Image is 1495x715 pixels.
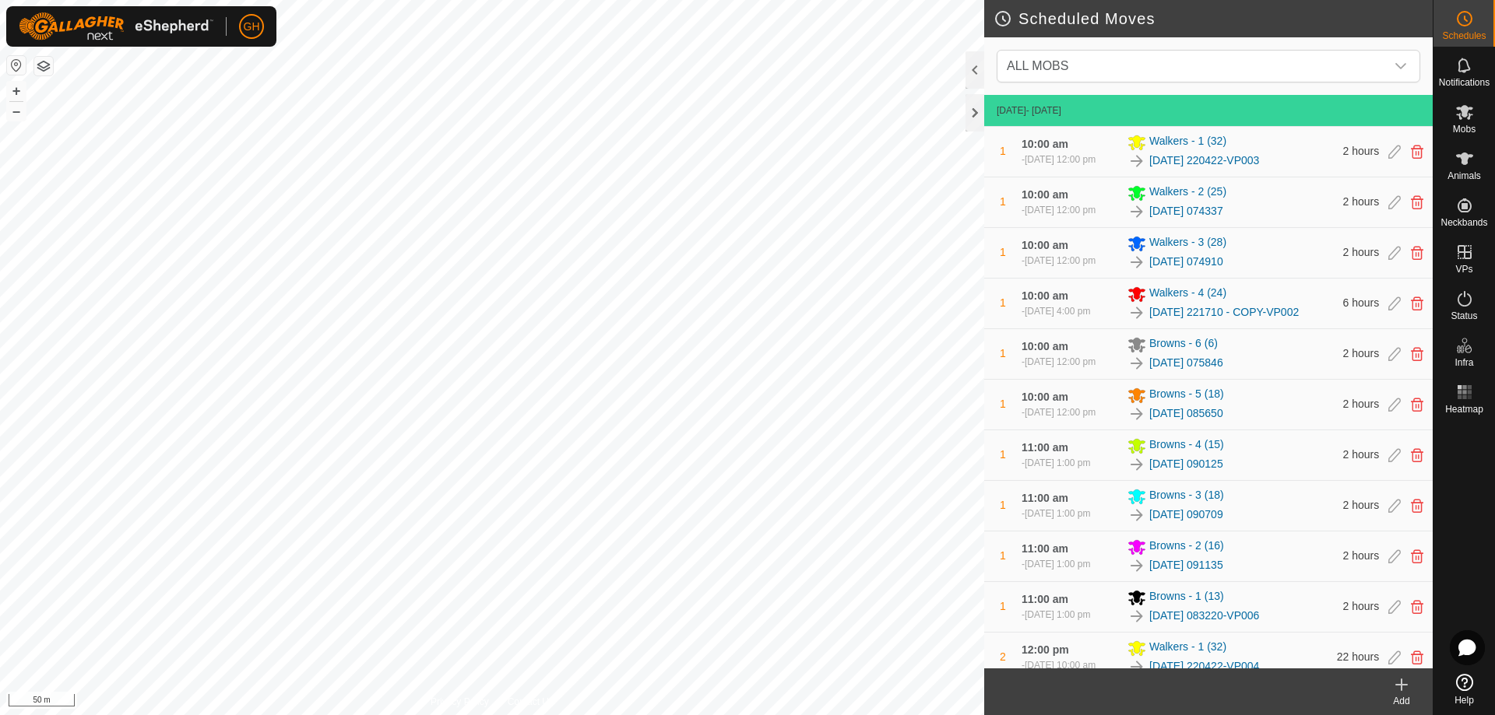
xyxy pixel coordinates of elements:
a: Help [1433,668,1495,711]
span: 10:00 am [1022,391,1068,403]
span: 2 [1000,650,1006,663]
span: 1 [1000,499,1006,511]
span: Notifications [1439,78,1490,87]
a: Privacy Policy [431,695,489,709]
div: - [1022,152,1096,166]
span: GH [244,19,260,35]
img: To [1127,657,1146,676]
span: 1 [1000,398,1006,410]
span: [DATE] 1:00 pm [1025,457,1090,468]
span: Browns - 3 (18) [1149,487,1224,506]
a: [DATE] 083220-VP006 [1149,608,1259,624]
div: - [1022,203,1096,217]
span: [DATE] 12:00 pm [1025,356,1096,367]
a: [DATE] 090125 [1149,456,1223,472]
span: 1 [1000,448,1006,461]
span: ALL MOBS [1007,59,1068,72]
a: [DATE] 074337 [1149,203,1223,219]
span: [DATE] 12:00 pm [1025,255,1096,266]
span: Walkers - 3 (28) [1149,234,1226,253]
div: - [1022,304,1090,318]
div: - [1022,658,1096,672]
span: Browns - 5 (18) [1149,386,1224,405]
span: 6 hours [1343,296,1380,309]
span: Neckbands [1440,218,1487,227]
span: 12:00 pm [1022,643,1069,656]
h2: Scheduled Moves [994,9,1433,28]
span: Schedules [1442,31,1486,40]
div: - [1022,254,1096,268]
span: [DATE] 10:00 am [1025,660,1096,671]
img: To [1127,303,1146,322]
span: Browns - 1 (13) [1149,588,1224,607]
span: [DATE] 12:00 pm [1025,154,1096,165]
a: [DATE] 220422-VP003 [1149,152,1259,169]
img: To [1127,607,1146,626]
img: To [1127,152,1146,170]
span: 10:00 am [1022,340,1068,352]
span: Browns - 6 (6) [1149,335,1218,354]
span: 2 hours [1343,549,1380,562]
span: Help [1455,696,1474,705]
span: Browns - 2 (16) [1149,538,1224,556]
span: VPs [1455,265,1472,274]
div: - [1022,456,1090,470]
span: [DATE] 1:00 pm [1025,508,1090,519]
span: 11:00 am [1022,492,1068,504]
span: Walkers - 1 (32) [1149,133,1226,152]
div: - [1022,405,1096,419]
span: [DATE] 1:00 pm [1025,609,1090,620]
span: 10:00 am [1022,138,1068,150]
span: - [DATE] [1026,105,1061,116]
span: Animals [1448,171,1481,181]
a: [DATE] 220422-VP004 [1149,658,1259,675]
a: [DATE] 075846 [1149,355,1223,371]
img: To [1127,405,1146,423]
a: [DATE] 074910 [1149,254,1223,270]
button: + [7,82,26,100]
span: 1 [1000,195,1006,208]
span: 1 [1000,600,1006,612]
img: To [1127,455,1146,474]
a: [DATE] 091135 [1149,557,1223,573]
span: [DATE] 12:00 pm [1025,407,1096,418]
span: 1 [1000,246,1006,258]
span: 2 hours [1343,145,1380,157]
span: Browns - 4 (15) [1149,436,1224,455]
span: 10:00 am [1022,188,1068,201]
span: 2 hours [1343,398,1380,410]
span: 1 [1000,347,1006,359]
span: 2 hours [1343,448,1380,461]
span: 22 hours [1337,650,1379,663]
span: 10:00 am [1022,289,1068,302]
a: Contact Us [508,695,554,709]
button: Reset Map [7,56,26,75]
span: 2 hours [1343,347,1380,359]
img: To [1127,556,1146,575]
div: dropdown trigger [1385,51,1416,82]
span: [DATE] 4:00 pm [1025,306,1090,317]
span: Walkers - 1 (32) [1149,639,1226,657]
div: - [1022,355,1096,369]
span: 2 hours [1343,246,1380,258]
span: Walkers - 2 (25) [1149,184,1226,202]
span: 10:00 am [1022,239,1068,251]
a: [DATE] 221710 - COPY-VP002 [1149,304,1299,321]
a: [DATE] 090709 [1149,506,1223,523]
img: To [1127,506,1146,524]
img: To [1127,253,1146,272]
span: 2 hours [1343,195,1380,208]
button: – [7,102,26,121]
span: Walkers - 4 (24) [1149,285,1226,303]
img: To [1127,202,1146,221]
span: 1 [1000,296,1006,309]
span: Status [1451,311,1477,321]
span: 1 [1000,145,1006,157]
span: ALL MOBS [1001,51,1385,82]
div: - [1022,608,1090,622]
div: - [1022,557,1090,571]
span: Heatmap [1445,405,1483,414]
span: 11:00 am [1022,542,1068,555]
span: 1 [1000,549,1006,562]
span: [DATE] 12:00 pm [1025,205,1096,216]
